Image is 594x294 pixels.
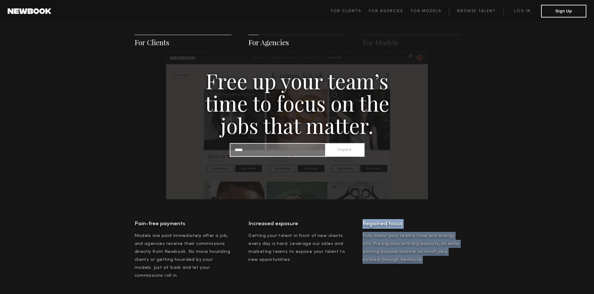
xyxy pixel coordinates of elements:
[135,219,232,229] h4: Pain-free payments
[363,38,398,47] a: For Models
[369,7,411,15] a: For Agencies
[541,5,586,18] button: Sign Up
[248,219,346,229] h4: Increased exposure
[503,7,541,15] a: Log in
[248,38,289,47] a: For Agencies
[411,9,441,13] span: For Models
[449,7,503,15] a: Browse Talent
[135,38,169,47] a: For Clients
[187,69,407,136] h3: Free up your team’s time to focus on the jobs that matter.
[369,9,403,13] span: For Agencies
[325,144,364,156] button: Inquire
[411,7,449,15] a: For Models
[331,7,369,15] a: For Clients
[248,234,345,262] span: Getting your talent in front of new clients every day is hard. Leverage our sales and marketing t...
[363,234,459,262] span: Fully invest your team’s time and energy into the big jobs with big payouts, all while earning pa...
[331,9,361,13] span: For Clients
[363,219,460,229] h4: Regained focus
[135,234,231,278] span: Models are paid immediately after a job, and agencies receive their commissions directly from New...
